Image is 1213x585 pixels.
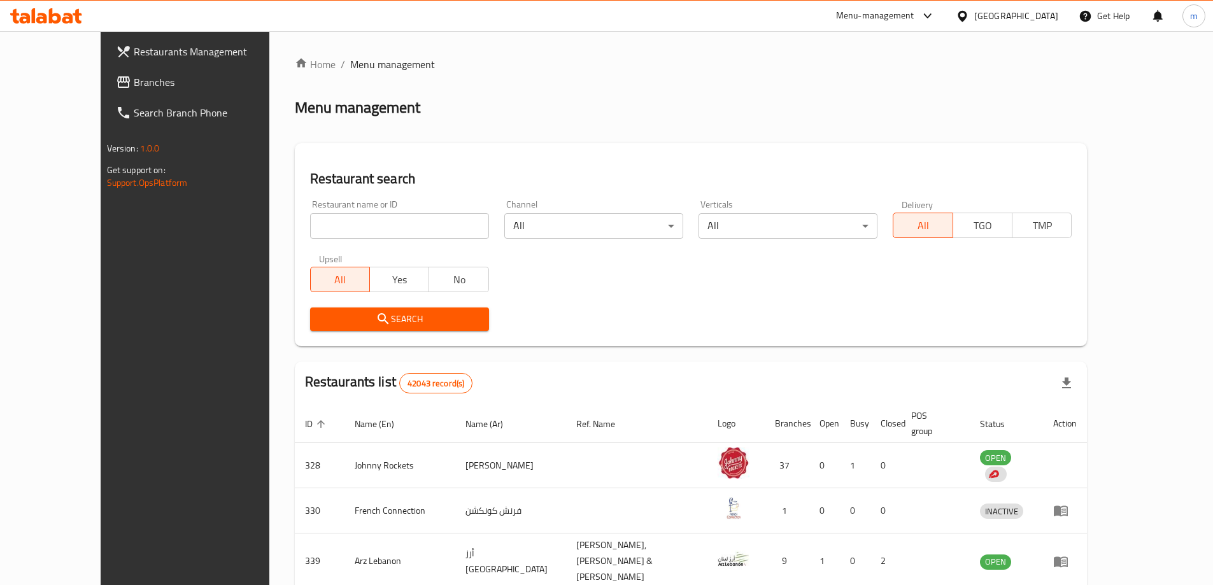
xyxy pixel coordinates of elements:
span: 1.0.0 [140,140,160,157]
button: No [429,267,488,292]
th: Action [1043,404,1087,443]
td: 330 [295,488,344,533]
div: All [504,213,683,239]
button: Yes [369,267,429,292]
span: Search Branch Phone [134,105,293,120]
div: Total records count [399,373,472,393]
a: Search Branch Phone [106,97,303,128]
h2: Menu management [295,97,420,118]
nav: breadcrumb [295,57,1088,72]
span: ID [305,416,329,432]
th: Closed [870,404,901,443]
td: 1 [765,488,809,533]
span: Version: [107,140,138,157]
span: Yes [375,271,424,289]
img: Johnny Rockets [718,447,749,479]
span: Menu management [350,57,435,72]
span: All [316,271,365,289]
th: Open [809,404,840,443]
span: TGO [958,216,1007,235]
div: All [699,213,877,239]
span: Ref. Name [576,416,632,432]
a: Restaurants Management [106,36,303,67]
td: 37 [765,443,809,488]
label: Upsell [319,254,343,263]
span: POS group [911,408,954,439]
label: Delivery [902,200,933,209]
button: All [310,267,370,292]
div: Export file [1051,368,1082,398]
div: INACTIVE [980,504,1023,519]
span: Restaurants Management [134,44,293,59]
span: 42043 record(s) [400,377,472,390]
span: m [1190,9,1198,23]
td: فرنش كونكشن [455,488,566,533]
span: TMP [1018,216,1067,235]
div: Menu [1053,503,1077,518]
div: Indicates that the vendor menu management has been moved to DH Catalog service [985,467,1007,482]
span: All [898,216,947,235]
th: Busy [840,404,870,443]
span: OPEN [980,554,1011,569]
th: Logo [707,404,765,443]
td: 0 [840,488,870,533]
span: Name (Ar) [465,416,520,432]
td: 0 [870,443,901,488]
div: [GEOGRAPHIC_DATA] [974,9,1058,23]
span: No [434,271,483,289]
button: All [893,213,953,238]
span: INACTIVE [980,504,1023,519]
img: Arz Lebanon [718,543,749,575]
h2: Restaurants list [305,372,473,393]
a: Home [295,57,336,72]
button: Search [310,307,489,331]
td: 1 [840,443,870,488]
td: 0 [870,488,901,533]
td: 0 [809,443,840,488]
td: [PERSON_NAME] [455,443,566,488]
a: Branches [106,67,303,97]
img: French Connection [718,492,749,524]
span: Search [320,311,479,327]
td: 328 [295,443,344,488]
td: French Connection [344,488,456,533]
span: Name (En) [355,416,411,432]
img: delivery hero logo [988,469,999,480]
th: Branches [765,404,809,443]
span: Status [980,416,1021,432]
h2: Restaurant search [310,169,1072,188]
a: Support.OpsPlatform [107,174,188,191]
div: OPEN [980,450,1011,465]
span: Get support on: [107,162,166,178]
button: TGO [953,213,1012,238]
input: Search for restaurant name or ID.. [310,213,489,239]
span: OPEN [980,451,1011,465]
div: Menu-management [836,8,914,24]
div: Menu [1053,554,1077,569]
td: Johnny Rockets [344,443,456,488]
span: Branches [134,74,293,90]
li: / [341,57,345,72]
button: TMP [1012,213,1072,238]
div: OPEN [980,554,1011,570]
td: 0 [809,488,840,533]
